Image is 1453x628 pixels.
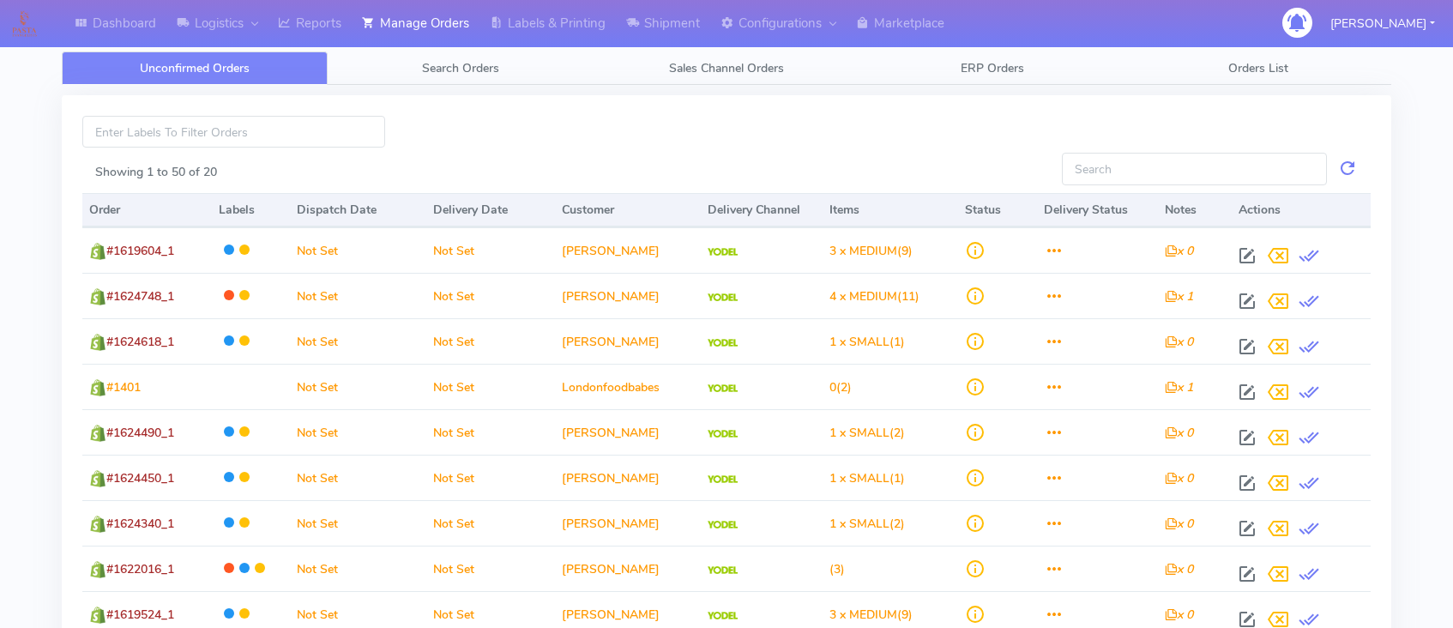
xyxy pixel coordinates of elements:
[95,163,217,181] label: Showing 1 to 50 of 20
[290,455,425,500] td: Not Set
[1158,193,1231,227] th: Notes
[426,193,556,227] th: Delivery Date
[1165,334,1193,350] i: x 0
[140,60,250,76] span: Unconfirmed Orders
[708,384,738,393] img: Yodel
[1037,193,1158,227] th: Delivery Status
[1165,379,1193,396] i: x 1
[1165,470,1193,486] i: x 0
[829,607,897,623] span: 3 x MEDIUM
[426,409,556,455] td: Not Set
[62,51,1391,85] ul: Tabs
[555,409,701,455] td: [PERSON_NAME]
[555,364,701,409] td: Londonfoodbabes
[290,364,425,409] td: Not Set
[708,521,738,529] img: Yodel
[555,227,701,273] td: [PERSON_NAME]
[290,227,425,273] td: Not Set
[426,546,556,591] td: Not Set
[555,193,701,227] th: Customer
[426,318,556,364] td: Not Set
[829,607,913,623] span: (9)
[829,470,905,486] span: (1)
[106,561,174,577] span: #1622016_1
[290,500,425,546] td: Not Set
[290,409,425,455] td: Not Set
[1165,425,1193,441] i: x 0
[426,273,556,318] td: Not Set
[1165,243,1193,259] i: x 0
[290,273,425,318] td: Not Set
[708,566,738,575] img: Yodel
[555,318,701,364] td: [PERSON_NAME]
[829,243,913,259] span: (9)
[1228,60,1288,76] span: Orders List
[708,612,738,620] img: Yodel
[106,379,141,396] span: #1401
[829,516,889,532] span: 1 x SMALL
[290,546,425,591] td: Not Set
[212,193,291,227] th: Labels
[106,334,174,350] span: #1624618_1
[106,470,174,486] span: #1624450_1
[426,227,556,273] td: Not Set
[426,500,556,546] td: Not Set
[1165,607,1193,623] i: x 0
[708,475,738,484] img: Yodel
[1317,6,1448,41] button: [PERSON_NAME]
[82,116,385,148] input: Enter Labels To Filter Orders
[426,364,556,409] td: Not Set
[82,193,212,227] th: Order
[829,288,897,305] span: 4 x MEDIUM
[829,379,852,396] span: (2)
[422,60,499,76] span: Search Orders
[555,273,701,318] td: [PERSON_NAME]
[555,546,701,591] td: [PERSON_NAME]
[708,339,738,347] img: Yodel
[958,193,1037,227] th: Status
[1165,516,1193,532] i: x 0
[669,60,784,76] span: Sales Channel Orders
[1232,193,1371,227] th: Actions
[106,607,174,623] span: #1619524_1
[829,561,845,577] span: (3)
[290,193,425,227] th: Dispatch Date
[708,248,738,257] img: Yodel
[1165,561,1193,577] i: x 0
[829,379,836,396] span: 0
[829,243,897,259] span: 3 x MEDIUM
[829,334,905,350] span: (1)
[708,430,738,438] img: Yodel
[1062,153,1328,184] input: Search
[106,425,174,441] span: #1624490_1
[106,243,174,259] span: #1619604_1
[555,500,701,546] td: [PERSON_NAME]
[290,318,425,364] td: Not Set
[829,334,889,350] span: 1 x SMALL
[426,455,556,500] td: Not Set
[701,193,822,227] th: Delivery Channel
[961,60,1024,76] span: ERP Orders
[829,470,889,486] span: 1 x SMALL
[106,516,174,532] span: #1624340_1
[829,425,889,441] span: 1 x SMALL
[1165,288,1193,305] i: x 1
[708,293,738,302] img: Yodel
[823,193,958,227] th: Items
[829,288,919,305] span: (11)
[106,288,174,305] span: #1624748_1
[555,455,701,500] td: [PERSON_NAME]
[829,516,905,532] span: (2)
[829,425,905,441] span: (2)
